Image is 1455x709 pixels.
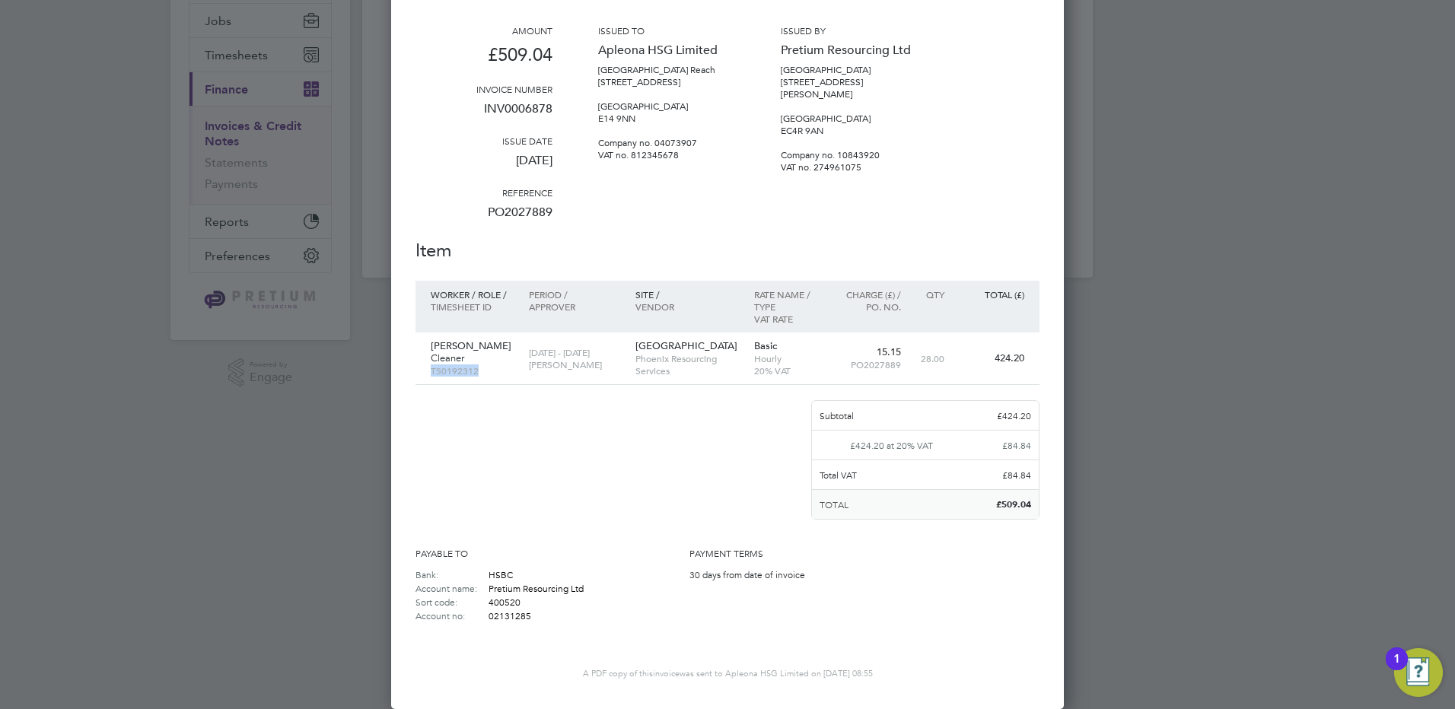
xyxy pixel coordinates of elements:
[415,199,552,238] p: PO2027889
[781,58,918,173] p: [GEOGRAPHIC_DATA] [STREET_ADDRESS][PERSON_NAME] [GEOGRAPHIC_DATA] EC4R 9AN Company no. 10843920 V...
[415,568,489,581] label: Bank:
[997,409,1031,422] p: £424.20
[431,340,514,352] p: [PERSON_NAME]
[689,546,826,560] h2: Payment terms
[835,300,901,313] p: Po. No.
[960,352,1024,364] p: 424.20
[781,37,918,58] p: Pretium Resourcing Ltd
[820,409,854,422] p: Subtotal
[489,596,521,608] span: 400520
[754,364,820,377] p: 20% VAT
[431,288,514,300] p: Worker / Role /
[850,438,933,452] p: £424.20 at 20% VAT
[529,288,619,300] p: Period /
[415,95,552,135] p: INV0006878
[529,358,619,370] p: [PERSON_NAME]
[489,582,584,594] span: Pretium Resourcing Ltd
[754,352,820,364] p: Hourly
[635,288,739,300] p: Site /
[415,135,552,147] h3: Issue date
[1394,648,1443,697] button: Open Resource Center, 1 new notification
[996,498,1031,511] p: £509.04
[754,288,820,313] p: Rate name / type
[781,24,918,37] h3: Issued by
[431,300,514,313] p: Timesheet ID
[653,668,680,679] span: invoice
[415,668,1040,679] p: A PDF copy of this was sent to Apleona HSG Limited on [DATE] 08:55
[415,37,552,83] p: £509.04
[431,352,514,364] p: Cleaner
[529,300,619,313] p: Approver
[598,37,735,58] p: Apleona HSG Limited
[1002,468,1031,482] p: £84.84
[489,609,531,622] span: 02131285
[916,352,944,364] p: 28.00
[598,24,735,37] h3: Issued to
[529,346,619,358] p: [DATE] - [DATE]
[960,288,1024,300] p: Total (£)
[1393,659,1400,679] div: 1
[635,300,739,313] p: Vendor
[415,83,552,95] h3: Invoice number
[415,186,552,199] h3: Reference
[635,340,739,352] p: [GEOGRAPHIC_DATA]
[598,58,735,161] p: [GEOGRAPHIC_DATA] Reach [STREET_ADDRESS] [GEOGRAPHIC_DATA] E14 9NN Company no. 04073907 VAT no. 8...
[754,313,820,325] p: VAT rate
[415,581,489,595] label: Account name:
[835,346,901,358] p: 15.15
[916,288,944,300] p: QTY
[754,340,820,352] p: Basic
[689,568,826,581] p: 30 days from date of invoice
[415,147,552,186] p: [DATE]
[1002,438,1031,452] p: £84.84
[415,609,489,622] label: Account no:
[820,498,848,511] p: TOTAL
[820,468,857,482] p: Total VAT
[415,238,1040,262] h2: Item
[415,24,552,37] h3: Amount
[489,568,513,580] span: HSBC
[415,595,489,609] label: Sort code:
[431,364,514,377] p: TS0192312
[635,352,739,377] p: Phoenix Resourcing Services
[415,546,644,560] h2: Payable to
[835,288,901,300] p: Charge (£) /
[835,358,901,370] p: PO2027889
